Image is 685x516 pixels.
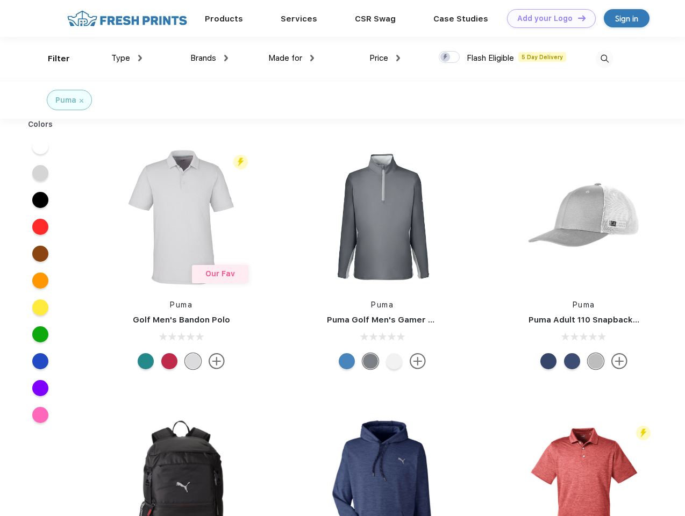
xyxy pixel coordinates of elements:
[138,353,154,369] div: Green Lagoon
[540,353,556,369] div: Peacoat with Qut Shd
[268,53,302,63] span: Made for
[110,146,253,289] img: func=resize&h=266
[310,55,314,61] img: dropdown.png
[611,353,627,369] img: more.svg
[133,315,230,325] a: Golf Men's Bandon Polo
[369,53,388,63] span: Price
[205,14,243,24] a: Products
[55,95,76,106] div: Puma
[636,426,651,440] img: flash_active_toggle.svg
[564,353,580,369] div: Peacoat Qut Shd
[512,146,655,289] img: func=resize&h=266
[596,50,613,68] img: desktop_search.svg
[371,300,394,309] a: Puma
[20,119,61,130] div: Colors
[362,353,379,369] div: Quiet Shade
[209,353,225,369] img: more.svg
[327,315,497,325] a: Puma Golf Men's Gamer Golf Quarter-Zip
[48,53,70,65] div: Filter
[604,9,650,27] a: Sign in
[233,155,248,169] img: flash_active_toggle.svg
[615,12,638,25] div: Sign in
[185,353,201,369] div: High Rise
[80,99,83,103] img: filter_cancel.svg
[161,353,177,369] div: Ski Patrol
[578,15,586,21] img: DT
[281,14,317,24] a: Services
[311,146,454,289] img: func=resize&h=266
[467,53,514,63] span: Flash Eligible
[386,353,402,369] div: Bright White
[205,269,235,278] span: Our Fav
[410,353,426,369] img: more.svg
[518,52,566,62] span: 5 Day Delivery
[355,14,396,24] a: CSR Swag
[170,300,192,309] a: Puma
[588,353,604,369] div: Quarry with Brt Whit
[517,14,573,23] div: Add your Logo
[111,53,130,63] span: Type
[224,55,228,61] img: dropdown.png
[190,53,216,63] span: Brands
[339,353,355,369] div: Bright Cobalt
[64,9,190,28] img: fo%20logo%202.webp
[396,55,400,61] img: dropdown.png
[573,300,595,309] a: Puma
[138,55,142,61] img: dropdown.png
